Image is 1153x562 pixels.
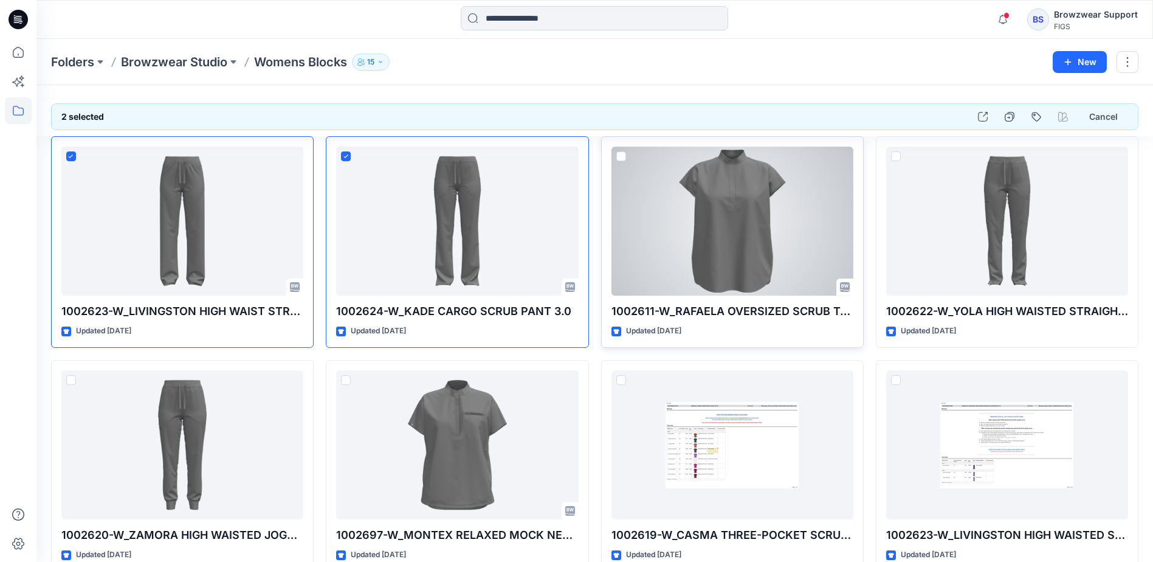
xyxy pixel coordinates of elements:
[61,303,303,320] p: 1002623-W_LIVINGSTON HIGH WAIST STRAIGHT LEG SCRUB PANT 3.0
[351,549,406,561] p: Updated [DATE]
[1054,7,1138,22] div: Browzwear Support
[367,55,374,69] p: 15
[254,54,347,71] p: Womens Blocks
[121,54,227,71] a: Browzwear Studio
[886,527,1128,544] p: 1002623-W_LIVINGSTON HIGH WAISTED STRAIGHT LEG SCRUB PANT 3.0
[336,303,578,320] p: 1002624-W_KADE CARGO SCRUB PANT 3.0
[626,325,681,338] p: Updated [DATE]
[336,527,578,544] p: 1002697-W_MONTEX RELAXED MOCK NECK SCRUB TOP 3.0
[886,303,1128,320] p: 1002622-W_YOLA HIGH WAISTED STRAIGHT LEG SCRUB PANT 3.0
[1054,22,1138,31] div: FIGS
[626,549,681,561] p: Updated [DATE]
[901,325,956,338] p: Updated [DATE]
[1027,9,1049,30] div: BS
[76,325,131,338] p: Updated [DATE]
[611,527,853,544] p: 1002619-W_CASMA THREE-POCKET SCRUB TOP 3.0
[351,325,406,338] p: Updated [DATE]
[1079,106,1128,128] button: Cancel
[61,109,104,124] h6: 2 selected
[611,303,853,320] p: 1002611-W_RAFAELA OVERSIZED SCRUB TOP 3.0
[1053,51,1107,73] button: New
[51,54,94,71] a: Folders
[352,54,390,71] button: 15
[901,549,956,561] p: Updated [DATE]
[61,527,303,544] p: 1002620-W_ZAMORA HIGH WAISTED JOGGER SCRUB PANT 3.0
[76,549,131,561] p: Updated [DATE]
